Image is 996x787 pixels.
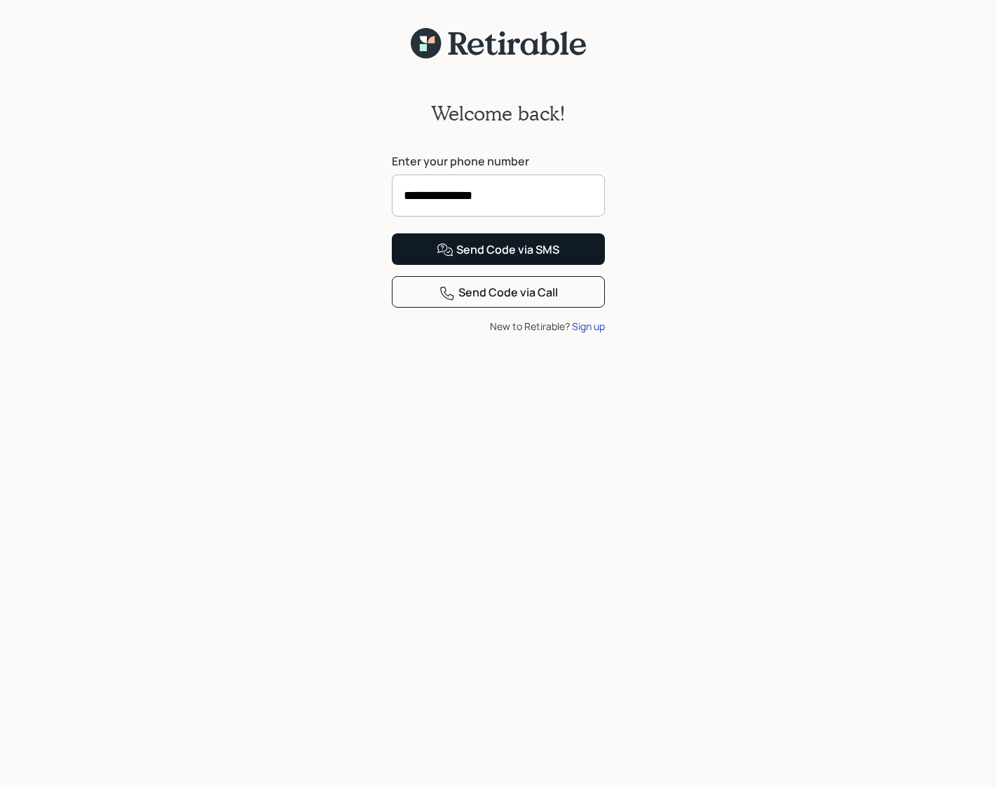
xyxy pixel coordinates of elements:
[392,233,605,265] button: Send Code via SMS
[392,276,605,308] button: Send Code via Call
[439,285,558,301] div: Send Code via Call
[392,319,605,334] div: New to Retirable?
[572,319,605,334] div: Sign up
[392,153,605,169] label: Enter your phone number
[431,102,566,125] h2: Welcome back!
[437,242,559,259] div: Send Code via SMS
